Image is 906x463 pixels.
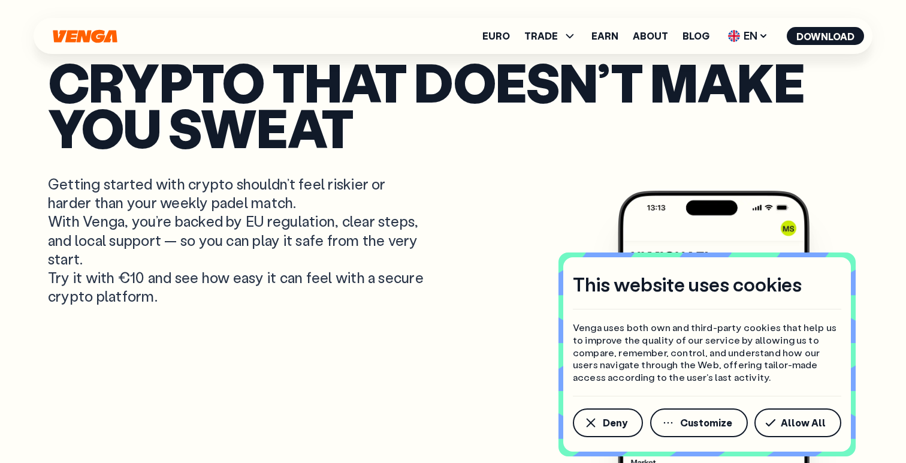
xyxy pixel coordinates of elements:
[573,321,841,384] p: Venga uses both own and third-party cookies that help us to improve the quality of our service by...
[724,26,772,46] span: EN
[650,408,748,437] button: Customize
[524,29,577,43] span: TRADE
[633,31,668,41] a: About
[680,418,732,428] span: Customize
[482,31,510,41] a: Euro
[573,408,643,437] button: Deny
[754,408,841,437] button: Allow All
[603,418,627,428] span: Deny
[787,27,864,45] button: Download
[48,59,858,151] p: Crypto that doesn’t make you sweat
[48,175,427,305] p: Getting started with crypto shouldn’t feel riskier or harder than your weekly padel match. With V...
[781,418,826,428] span: Allow All
[682,31,709,41] a: Blog
[728,30,740,42] img: flag-uk
[52,29,119,43] svg: Home
[524,31,558,41] span: TRADE
[591,31,618,41] a: Earn
[573,272,802,297] h4: This website uses cookies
